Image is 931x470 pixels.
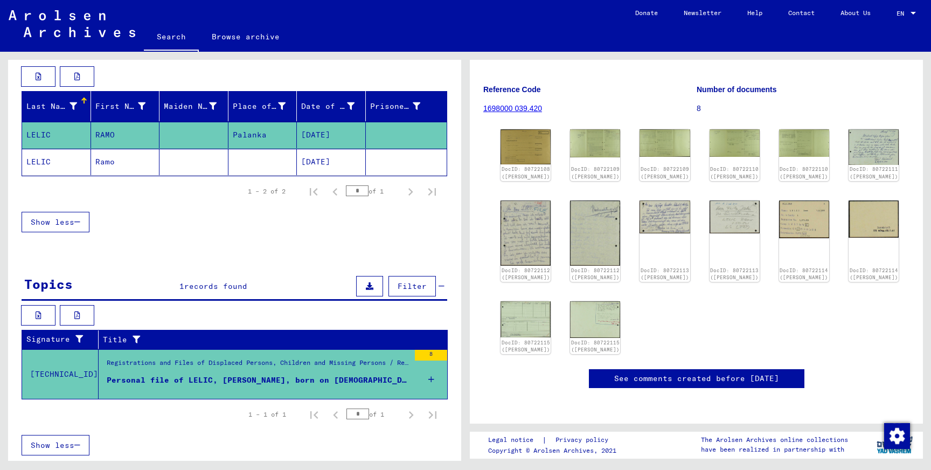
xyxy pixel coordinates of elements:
[710,129,760,157] img: 001.jpg
[324,181,346,202] button: Previous page
[640,201,690,234] img: 001.jpg
[780,267,828,281] a: DocID: 80722114 ([PERSON_NAME])
[850,267,898,281] a: DocID: 80722114 ([PERSON_NAME])
[501,129,551,164] img: 001.jpg
[179,281,184,291] span: 1
[697,85,777,94] b: Number of documents
[228,122,297,148] mat-cell: Palanka
[614,373,779,384] a: See comments created before [DATE]
[22,149,91,175] mat-cell: LELIC
[501,301,551,337] img: 001.jpg
[184,281,247,291] span: records found
[301,101,355,112] div: Date of Birth
[31,217,74,227] span: Show less
[849,129,899,164] img: 001.jpg
[228,91,297,121] mat-header-cell: Place of Birth
[710,201,760,233] img: 002.jpg
[483,85,541,94] b: Reference Code
[346,186,400,196] div: of 1
[415,350,447,361] div: 8
[710,267,759,281] a: DocID: 80722113 ([PERSON_NAME])
[874,431,915,458] img: yv_logo.png
[398,281,427,291] span: Filter
[248,410,286,419] div: 1 – 1 of 1
[483,104,542,113] a: 1698000 039.420
[701,445,848,454] p: have been realized in partnership with
[897,10,908,17] span: EN
[850,166,898,179] a: DocID: 80722111 ([PERSON_NAME])
[400,404,422,425] button: Next page
[91,122,160,148] mat-cell: RAMO
[199,24,293,50] a: Browse archive
[303,181,324,202] button: First page
[570,301,620,338] img: 002.jpg
[325,404,346,425] button: Previous page
[502,166,550,179] a: DocID: 80722108 ([PERSON_NAME])
[159,91,228,121] mat-header-cell: Maiden Name
[9,10,135,37] img: Arolsen_neg.svg
[107,375,409,386] div: Personal file of LELIC, [PERSON_NAME], born on [DEMOGRAPHIC_DATA], born in [GEOGRAPHIC_DATA]
[91,91,160,121] mat-header-cell: First Name
[779,129,829,157] img: 002.jpg
[31,440,74,450] span: Show less
[95,98,159,115] div: First Name
[571,340,620,353] a: DocID: 80722115 ([PERSON_NAME])
[421,181,443,202] button: Last page
[103,334,426,345] div: Title
[697,103,909,114] p: 8
[501,201,551,266] img: 001.jpg
[22,435,89,455] button: Show less
[297,122,366,148] mat-cell: [DATE]
[26,334,90,345] div: Signature
[22,212,89,232] button: Show less
[547,434,621,446] a: Privacy policy
[233,98,300,115] div: Place of Birth
[248,186,286,196] div: 1 – 2 of 2
[22,349,99,399] td: [TECHNICAL_ID]
[400,181,421,202] button: Next page
[301,98,368,115] div: Date of Birth
[488,434,621,446] div: |
[26,101,77,112] div: Last Name
[388,276,436,296] button: Filter
[710,166,759,179] a: DocID: 80722110 ([PERSON_NAME])
[701,435,848,445] p: The Arolsen Archives online collections
[502,340,550,353] a: DocID: 80722115 ([PERSON_NAME])
[640,129,690,157] img: 002.jpg
[571,166,620,179] a: DocID: 80722109 ([PERSON_NAME])
[26,331,101,348] div: Signature
[91,149,160,175] mat-cell: Ramo
[303,404,325,425] button: First page
[26,98,91,115] div: Last Name
[22,91,91,121] mat-header-cell: Last Name
[233,101,286,112] div: Place of Birth
[297,149,366,175] mat-cell: [DATE]
[422,404,443,425] button: Last page
[488,434,542,446] a: Legal notice
[780,166,828,179] a: DocID: 80722110 ([PERSON_NAME])
[884,423,910,449] img: Change consent
[571,267,620,281] a: DocID: 80722112 ([PERSON_NAME])
[641,166,689,179] a: DocID: 80722109 ([PERSON_NAME])
[502,267,550,281] a: DocID: 80722112 ([PERSON_NAME])
[570,201,620,266] img: 002.jpg
[849,201,899,238] img: 002.jpg
[488,446,621,455] p: Copyright © Arolsen Archives, 2021
[366,91,447,121] mat-header-cell: Prisoner #
[641,267,689,281] a: DocID: 80722113 ([PERSON_NAME])
[370,101,421,112] div: Prisoner #
[370,98,434,115] div: Prisoner #
[24,274,73,294] div: Topics
[107,358,409,373] div: Registrations and Files of Displaced Persons, Children and Missing Persons / Relief Programs of V...
[346,409,400,419] div: of 1
[164,101,217,112] div: Maiden Name
[95,101,146,112] div: First Name
[297,91,366,121] mat-header-cell: Date of Birth
[22,122,91,148] mat-cell: LELIC
[103,331,437,348] div: Title
[144,24,199,52] a: Search
[164,98,230,115] div: Maiden Name
[570,129,620,157] img: 001.jpg
[779,201,829,238] img: 001.jpg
